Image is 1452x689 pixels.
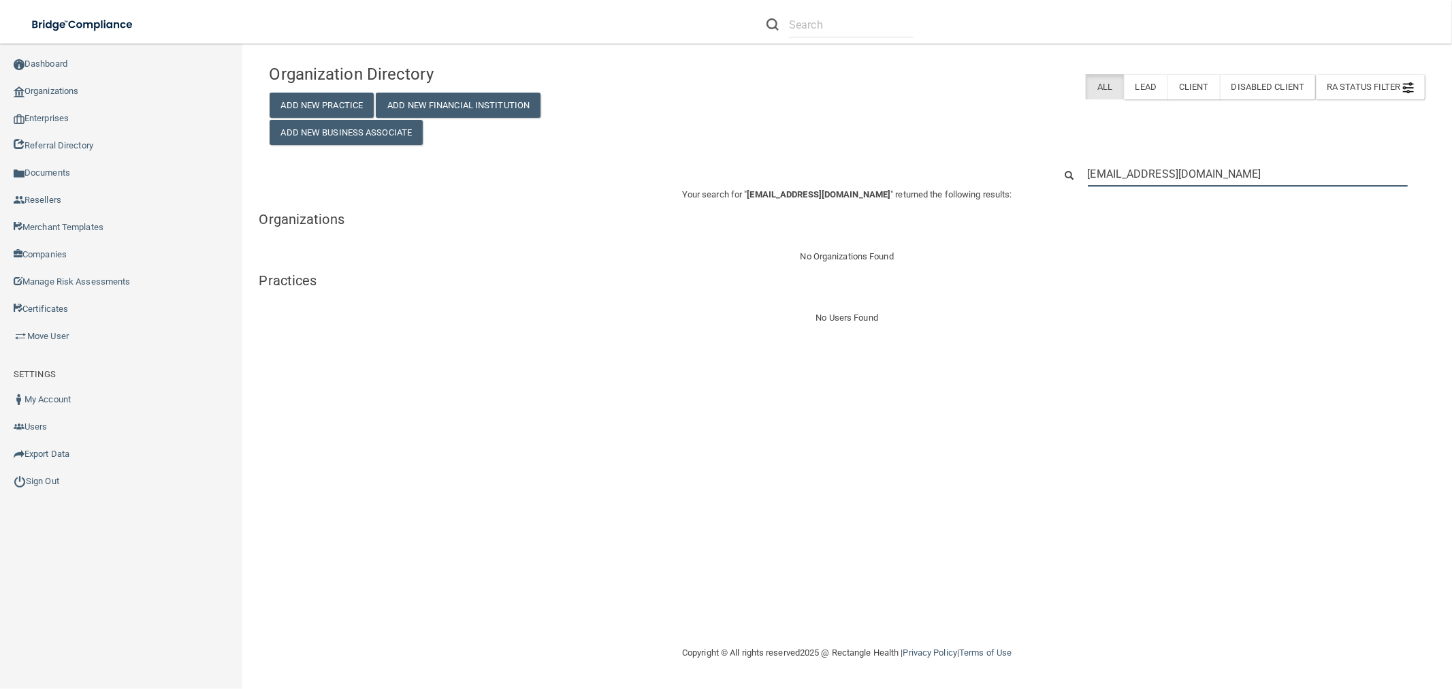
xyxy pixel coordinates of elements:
img: ic-search.3b580494.png [767,18,779,31]
div: Copyright © All rights reserved 2025 @ Rectangle Health | | [598,631,1095,675]
img: organization-icon.f8decf85.png [14,86,25,97]
input: Search [1088,161,1408,187]
img: briefcase.64adab9b.png [14,330,27,343]
label: SETTINGS [14,366,56,383]
a: Privacy Policy [903,647,957,658]
button: Add New Financial Institution [376,93,541,118]
img: icon-filter@2x.21656d0b.png [1403,82,1414,93]
img: ic_dashboard_dark.d01f4a41.png [14,59,25,70]
img: ic_power_dark.7ecde6b1.png [14,475,26,487]
h4: Organization Directory [270,65,641,83]
span: [EMAIL_ADDRESS][DOMAIN_NAME] [747,189,891,199]
img: icon-users.e205127d.png [14,421,25,432]
img: enterprise.0d942306.png [14,114,25,124]
button: Add New Business Associate [270,120,423,145]
label: All [1086,74,1123,99]
div: No Users Found [259,310,1436,326]
img: icon-documents.8dae5593.png [14,168,25,179]
a: Terms of Use [959,647,1012,658]
img: ic_reseller.de258add.png [14,195,25,206]
img: ic_user_dark.df1a06c3.png [14,394,25,405]
button: Add New Practice [270,93,374,118]
p: Your search for " " returned the following results: [259,187,1436,203]
label: Client [1167,74,1220,99]
h5: Practices [259,273,1436,288]
div: No Organizations Found [259,249,1436,265]
label: Disabled Client [1220,74,1316,99]
label: Lead [1124,74,1167,99]
h5: Organizations [259,212,1436,227]
img: bridge_compliance_login_screen.278c3ca4.svg [20,11,146,39]
span: RA Status Filter [1327,82,1414,92]
img: icon-export.b9366987.png [14,449,25,460]
input: Search [789,12,914,37]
